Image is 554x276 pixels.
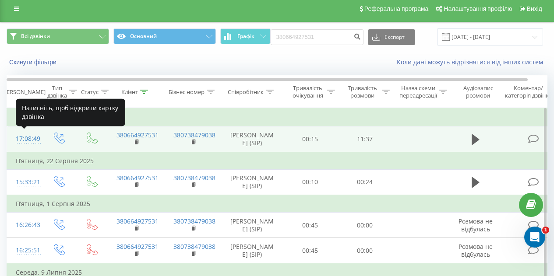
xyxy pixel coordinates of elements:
iframe: Intercom live chat [524,227,545,248]
td: 00:10 [283,169,338,195]
span: 1 [542,227,549,234]
span: Налаштування профілю [444,5,512,12]
div: Бізнес номер [169,88,205,96]
td: [PERSON_NAME] (SIP) [222,213,283,238]
a: 380738479038 [173,217,215,225]
div: Коментар/категорія дзвінка [503,84,554,99]
td: 00:15 [283,126,338,152]
a: 380738479038 [173,131,215,139]
a: Коли дані можуть відрізнятися вiд інших систем [397,58,547,66]
div: Натисніть, щоб відкрити картку дзвінка [16,98,125,126]
div: 15:33:21 [16,174,33,191]
div: Аудіозапис розмови [457,84,499,99]
button: Графік [220,28,271,44]
td: 00:00 [338,238,392,264]
div: Тривалість розмови [345,84,380,99]
span: Розмова не відбулась [459,217,493,233]
span: Реферальна програма [364,5,429,12]
td: 00:00 [338,213,392,238]
a: 380664927531 [116,131,159,139]
div: Статус [81,88,99,96]
td: 00:24 [338,169,392,195]
input: Пошук за номером [271,29,363,45]
span: Вихід [527,5,542,12]
div: Співробітник [228,88,264,96]
span: Розмова не відбулась [459,242,493,259]
div: 16:25:51 [16,242,33,259]
a: 380664927531 [116,242,159,251]
button: Скинути фільтри [7,58,61,66]
td: 00:45 [283,213,338,238]
span: Графік [237,33,254,39]
td: [PERSON_NAME] (SIP) [222,126,283,152]
div: Клієнт [121,88,138,96]
div: 17:08:49 [16,130,33,147]
div: [PERSON_NAME] [1,88,46,96]
div: 16:26:43 [16,217,33,234]
a: 380738479038 [173,242,215,251]
div: Тривалість очікування [290,84,325,99]
a: 380664927531 [116,174,159,182]
span: Всі дзвінки [21,33,50,40]
div: Тип дзвінка [47,84,67,99]
button: Експорт [368,29,415,45]
td: 00:45 [283,238,338,264]
div: Назва схеми переадресації [399,84,437,99]
button: Всі дзвінки [7,28,109,44]
a: 380738479038 [173,174,215,182]
td: 11:37 [338,126,392,152]
td: [PERSON_NAME] (SIP) [222,238,283,264]
button: Основний [113,28,216,44]
td: [PERSON_NAME] (SIP) [222,169,283,195]
a: 380664927531 [116,217,159,225]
